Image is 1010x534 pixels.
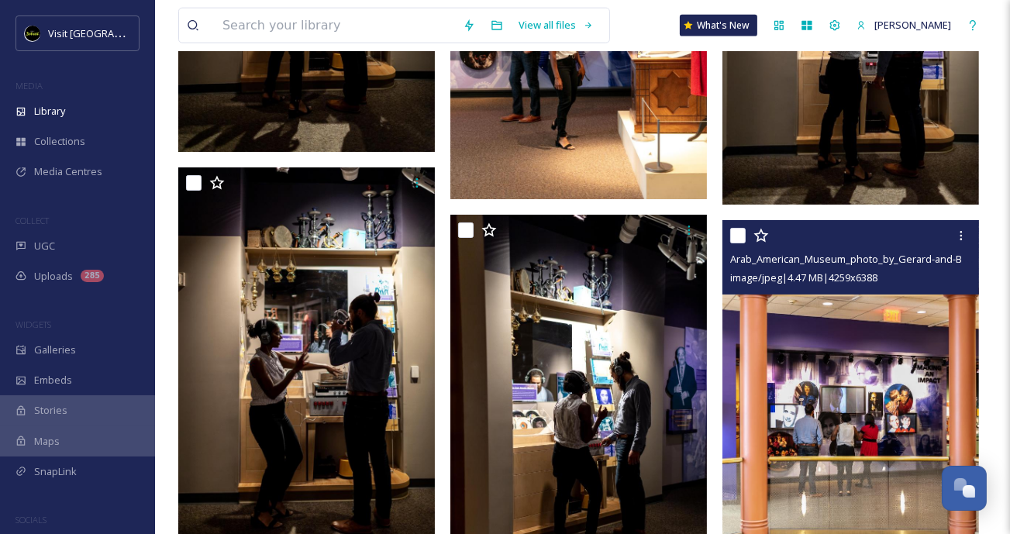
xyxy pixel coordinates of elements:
span: Embeds [34,373,72,388]
span: Library [34,104,65,119]
span: Maps [34,434,60,449]
img: VISIT%20DETROIT%20LOGO%20-%20BLACK%20BACKGROUND.png [25,26,40,41]
span: UGC [34,239,55,253]
span: image/jpeg | 4.47 MB | 4259 x 6388 [730,270,877,284]
span: Stories [34,403,67,418]
span: WIDGETS [16,319,51,330]
span: Collections [34,134,85,149]
span: Visit [GEOGRAPHIC_DATA] [48,26,168,40]
span: SnapLink [34,464,77,479]
a: View all files [511,10,602,40]
a: What's New [680,15,757,36]
span: MEDIA [16,80,43,91]
div: 285 [81,270,104,282]
button: Open Chat [942,466,987,511]
span: [PERSON_NAME] [874,18,951,32]
span: SOCIALS [16,514,47,525]
span: Uploads [34,269,73,284]
span: Media Centres [34,164,102,179]
span: COLLECT [16,215,49,226]
span: Galleries [34,343,76,357]
input: Search your library [215,9,455,43]
a: [PERSON_NAME] [849,10,959,40]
